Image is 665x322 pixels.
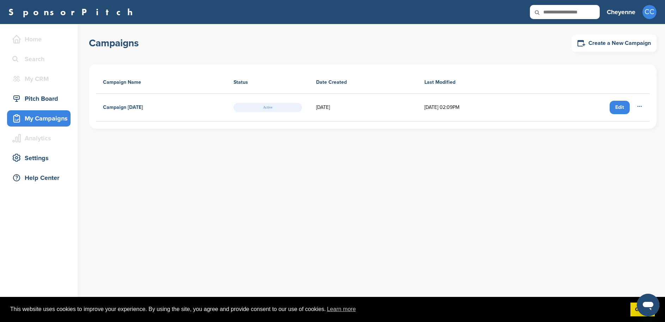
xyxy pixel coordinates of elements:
div: My CRM [11,72,71,85]
h4: Campaign [DATE] [103,104,143,111]
a: dismiss cookie message [630,303,655,317]
a: Pitch Board [7,90,71,107]
a: Cheyenne [607,4,635,20]
a: Edit [610,101,630,114]
span: CC [642,5,657,19]
td: [DATE] 02:09PM [417,94,536,122]
div: Search [11,53,71,65]
div: Home [11,33,71,46]
a: Settings [7,150,71,166]
a: learn more about cookies [326,304,357,315]
div: Settings [11,152,71,164]
th: Date Created [309,71,417,94]
th: Status [226,71,309,94]
a: My Campaigns [7,110,71,127]
a: Create a New Campaign [572,35,657,52]
span: Active [234,103,302,112]
span: This website uses cookies to improve your experience. By using the site, you agree and provide co... [10,304,625,315]
div: My Campaigns [11,112,71,125]
a: Analytics [7,130,71,146]
a: Help Center [7,170,71,186]
th: Campaign Name [96,71,226,94]
td: [DATE] [309,94,417,122]
h3: Cheyenne [607,7,635,17]
a: Search [7,51,71,67]
a: SponsorPitch [8,7,137,17]
a: Home [7,31,71,47]
div: Help Center [11,171,71,184]
th: Last Modified [417,71,536,94]
a: My CRM [7,71,71,87]
div: Analytics [11,132,71,145]
iframe: Button to launch messaging window [637,294,659,316]
div: Pitch Board [11,92,71,105]
h1: Campaigns [89,37,139,49]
